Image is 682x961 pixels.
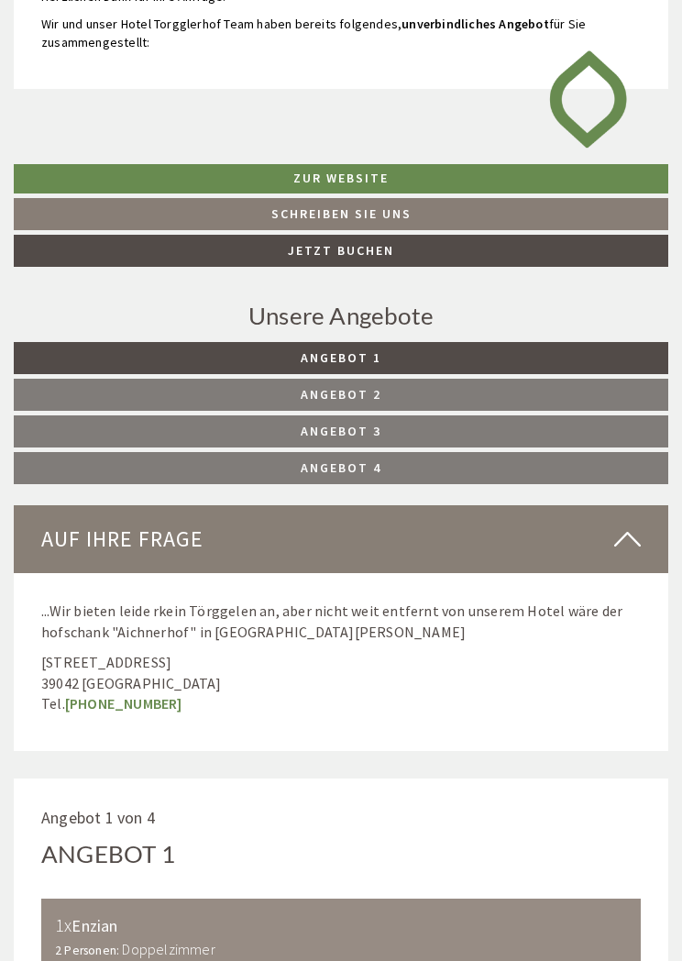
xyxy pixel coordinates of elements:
b: 1x [55,913,71,936]
a: [PHONE_NUMBER] [65,694,182,712]
div: [GEOGRAPHIC_DATA] [28,54,291,69]
a: Jetzt buchen [14,235,668,267]
small: 2 Personen: [55,943,119,958]
a: Schreiben Sie uns [14,198,668,230]
span: Angebot 3 [301,423,381,439]
span: Angebot 1 von 4 [41,807,155,828]
div: [DATE] [266,15,333,46]
span: Angebot 1 [301,349,381,366]
a: Zur Website [14,164,668,193]
p: Wir und unser Hotel Torgglerhof Team haben bereits folgendes, für Sie zusammengestellt: [41,16,641,52]
strong: unverbindliches Angebot [401,16,549,32]
p: ...Wir bieten leide rkein Törggelen an, aber nicht weit entfernt von unserem Hotel wäre der hofsc... [41,601,641,643]
div: Unsere Angebote [14,299,668,333]
img: image [535,34,641,164]
span: Angebot 4 [301,459,381,476]
div: Enzian [55,912,627,939]
small: 18:53 [28,90,291,103]
span: Angebot 2 [301,386,381,403]
div: Auf Ihre Frage [14,505,668,573]
div: Angebot 1 [41,837,175,871]
b: Doppelzimmer [122,940,214,958]
p: [STREET_ADDRESS] 39042 [GEOGRAPHIC_DATA] Tel. [41,652,641,715]
div: Guten Tag, wie können wir Ihnen helfen? [15,50,300,106]
button: Senden [489,483,599,515]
